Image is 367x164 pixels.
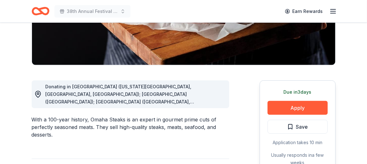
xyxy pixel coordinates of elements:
a: Home [32,4,49,19]
div: Application takes 10 min [268,139,328,146]
div: Due in 3 days [268,88,328,96]
div: With a 100-year history, Omaha Steaks is an expert in gourmet prime cuts of perfectly seasoned me... [32,116,229,138]
button: 38th Annual Festival of Trees [54,5,130,18]
span: Save [296,123,308,131]
button: Apply [268,101,328,115]
button: Save [268,120,328,134]
a: Earn Rewards [281,6,327,17]
span: 38th Annual Festival of Trees [67,8,118,15]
